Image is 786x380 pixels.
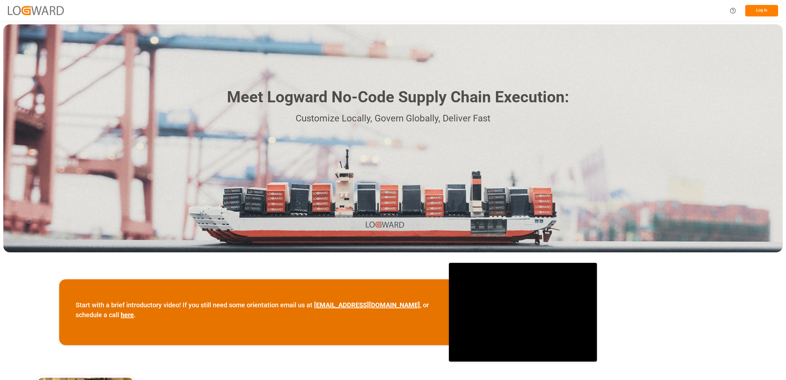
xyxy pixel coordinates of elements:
h1: Meet Logward No-Code Supply Chain Execution: [227,86,569,109]
button: Help Center [725,3,740,18]
a: here [121,311,134,319]
p: Customize Locally, Govern Globally, Deliver Fast [217,111,569,126]
p: Start with a brief introductory video! If you still need some orientation email us at , or schedu... [76,300,432,320]
button: Log In [745,5,778,16]
img: Logward_new_orange.png [8,6,64,15]
a: [EMAIL_ADDRESS][DOMAIN_NAME] [314,301,420,309]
